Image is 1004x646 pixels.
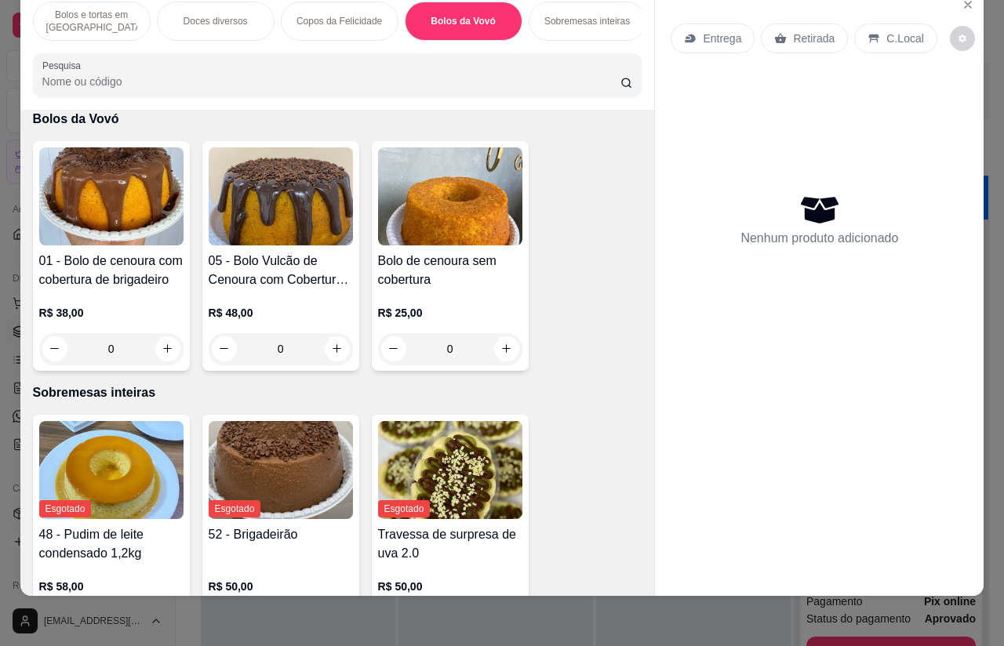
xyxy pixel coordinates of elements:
[378,525,522,563] h4: Travessa de surpresa de uva 2.0
[209,421,353,519] img: product-image
[33,383,642,402] p: Sobremesas inteiras
[296,15,382,27] p: Copos da Felicidade
[325,336,350,361] button: increase-product-quantity
[155,336,180,361] button: increase-product-quantity
[209,147,353,245] img: product-image
[378,147,522,245] img: product-image
[378,421,522,519] img: product-image
[544,15,630,27] p: Sobremesas inteiras
[703,31,741,46] p: Entrega
[381,336,406,361] button: decrease-product-quantity
[378,305,522,321] p: R$ 25,00
[39,579,184,594] p: R$ 58,00
[209,305,353,321] p: R$ 48,00
[378,252,522,289] h4: Bolo de cenoura sem cobertura
[42,336,67,361] button: decrease-product-quantity
[431,15,495,27] p: Bolos da Vovó
[494,336,519,361] button: increase-product-quantity
[39,252,184,289] h4: 01 - Bolo de cenoura com cobertura de brigadeiro
[209,525,353,544] h4: 52 - Brigadeirão
[950,26,975,51] button: decrease-product-quantity
[378,500,431,517] span: Esgotado
[42,59,86,72] label: Pesquisa
[209,579,353,594] p: R$ 50,00
[39,147,184,245] img: product-image
[740,229,898,248] p: Nenhum produto adicionado
[33,110,642,129] p: Bolos da Vovó
[793,31,835,46] p: Retirada
[46,9,137,34] p: Bolos e tortas em [GEOGRAPHIC_DATA]
[39,525,184,563] h4: 48 - Pudim de leite condensado 1,2kg
[212,336,237,361] button: decrease-product-quantity
[378,579,522,594] p: R$ 50,00
[886,31,923,46] p: C.Local
[39,500,92,517] span: Esgotado
[42,74,620,89] input: Pesquisa
[39,305,184,321] p: R$ 38,00
[184,15,248,27] p: Doces diversos
[209,500,261,517] span: Esgotado
[209,252,353,289] h4: 05 - Bolo Vulcão de Cenoura com Cobertura de Brigadeiro
[39,421,184,519] img: product-image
